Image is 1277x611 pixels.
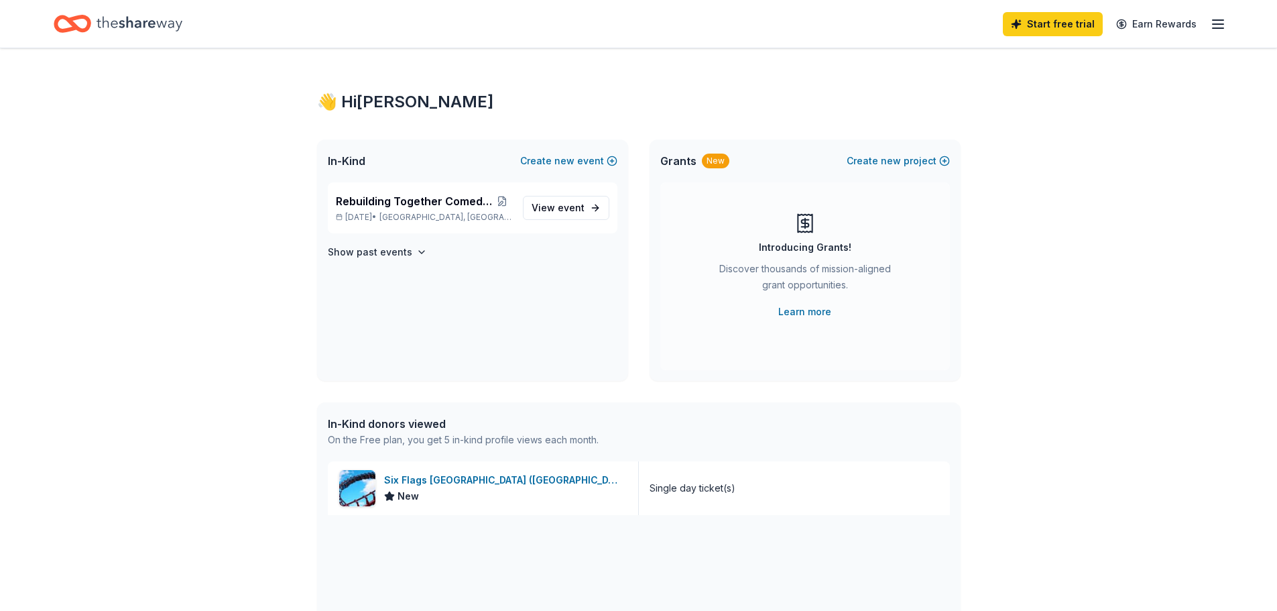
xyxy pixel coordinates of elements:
[778,304,831,320] a: Learn more
[328,416,599,432] div: In-Kind donors viewed
[1003,12,1103,36] a: Start free trial
[328,153,365,169] span: In-Kind
[650,480,735,496] div: Single day ticket(s)
[558,202,585,213] span: event
[336,193,493,209] span: Rebuilding Together Comedy Night 2025
[523,196,609,220] a: View event
[1108,12,1205,36] a: Earn Rewards
[317,91,961,113] div: 👋 Hi [PERSON_NAME]
[54,8,182,40] a: Home
[702,154,729,168] div: New
[336,212,512,223] p: [DATE] •
[379,212,511,223] span: [GEOGRAPHIC_DATA], [GEOGRAPHIC_DATA]
[847,153,950,169] button: Createnewproject
[339,470,375,506] img: Image for Six Flags New England (Agawam)
[759,239,851,256] div: Introducing Grants!
[328,244,412,260] h4: Show past events
[532,200,585,216] span: View
[398,488,419,504] span: New
[714,261,896,298] div: Discover thousands of mission-aligned grant opportunities.
[384,472,627,488] div: Six Flags [GEOGRAPHIC_DATA] ([GEOGRAPHIC_DATA])
[554,153,574,169] span: new
[328,432,599,448] div: On the Free plan, you get 5 in-kind profile views each month.
[520,153,617,169] button: Createnewevent
[881,153,901,169] span: new
[328,244,427,260] button: Show past events
[660,153,696,169] span: Grants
